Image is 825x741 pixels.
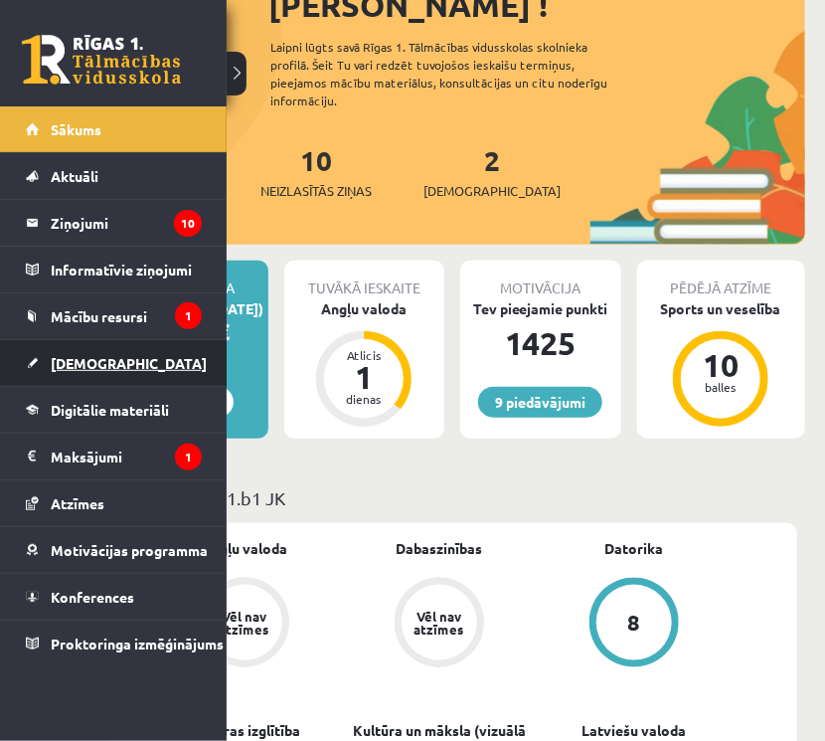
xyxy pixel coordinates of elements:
[51,635,224,652] span: Proktoringa izmēģinājums
[423,142,561,201] a: 2[DEMOGRAPHIC_DATA]
[284,298,445,319] div: Angļu valoda
[51,200,202,246] legend: Ziņojumi
[51,247,202,292] legend: Informatīvie ziņojumi
[334,349,394,361] div: Atlicis
[202,538,287,559] a: Angļu valoda
[637,298,806,319] div: Sports un veselība
[637,261,806,298] div: Pēdējā atzīme
[284,298,445,430] a: Angļu valoda Atlicis 1 dienas
[217,610,272,636] div: Vēl nav atzīmes
[270,38,642,109] div: Laipni lūgts savā Rīgas 1. Tālmācības vidusskolas skolnieka profilā. Šeit Tu vari redzēt tuvojošo...
[26,153,202,199] a: Aktuāli
[26,340,202,386] a: [DEMOGRAPHIC_DATA]
[51,167,98,185] span: Aktuāli
[342,578,537,671] a: Vēl nav atzīmes
[22,35,181,85] a: Rīgas 1. Tālmācības vidusskola
[637,298,806,430] a: Sports un veselība 10 balles
[26,387,202,433] a: Digitālie materiāli
[460,298,621,319] div: Tev pieejamie punkti
[691,381,750,393] div: balles
[334,361,394,393] div: 1
[605,538,664,559] a: Datorika
[175,302,202,329] i: 1
[51,588,134,606] span: Konferences
[26,527,202,573] a: Motivācijas programma
[412,610,467,636] div: Vēl nav atzīmes
[26,106,202,152] a: Sākums
[397,538,483,559] a: Dabaszinības
[26,293,202,339] a: Mācību resursi
[26,574,202,620] a: Konferences
[26,621,202,666] a: Proktoringa izmēģinājums
[26,200,202,246] a: Ziņojumi10
[107,484,797,511] p: Mācību plāns 11.b1 JK
[26,434,202,479] a: Maksājumi1
[537,578,732,671] a: 8
[478,387,602,418] a: 9 piedāvājumi
[260,181,372,201] span: Neizlasītās ziņas
[175,444,202,470] i: 1
[51,354,207,372] span: [DEMOGRAPHIC_DATA]
[51,541,208,559] span: Motivācijas programma
[174,210,202,237] i: 10
[284,261,445,298] div: Tuvākā ieskaite
[51,120,101,138] span: Sākums
[51,494,104,512] span: Atzīmes
[51,401,169,419] span: Digitālie materiāli
[51,434,202,479] legend: Maksājumi
[460,319,621,367] div: 1425
[334,393,394,405] div: dienas
[628,612,641,634] div: 8
[51,307,147,325] span: Mācību resursi
[423,181,561,201] span: [DEMOGRAPHIC_DATA]
[26,480,202,526] a: Atzīmes
[26,247,202,292] a: Informatīvie ziņojumi1
[260,142,372,201] a: 10Neizlasītās ziņas
[147,578,342,671] a: Vēl nav atzīmes
[460,261,621,298] div: Motivācija
[691,349,750,381] div: 10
